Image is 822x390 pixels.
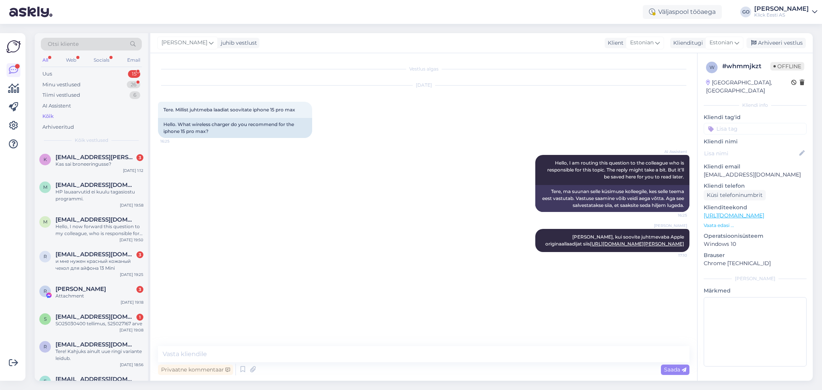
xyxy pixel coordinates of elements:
[127,81,140,89] div: 26
[704,212,764,219] a: [URL][DOMAIN_NAME]
[160,138,189,144] span: 16:25
[42,102,71,110] div: AI Assistent
[123,168,143,173] div: [DATE] 1:12
[120,362,143,368] div: [DATE] 18:56
[704,149,798,158] input: Lisa nimi
[44,378,47,384] span: e
[121,299,143,305] div: [DATE] 19:18
[545,234,685,247] span: [PERSON_NAME], kui soovite juhtmevaba Apple originaallaadijat siis
[55,348,143,362] div: Tere! Kahjuks ainult uue ringi variante leidub.
[55,182,136,188] span: merike.tullus@gmail.com
[709,39,733,47] span: Estonian
[704,232,807,240] p: Operatsioonisüsteem
[630,39,654,47] span: Estonian
[55,320,143,327] div: SO25030400 tellimus, S25027167 arve
[605,39,624,47] div: Klient
[709,64,714,70] span: w
[136,154,143,161] div: 3
[42,91,80,99] div: Tiimi vestlused
[55,313,136,320] span: sirjejannes@gmail.com
[128,70,140,78] div: 15
[64,55,78,65] div: Web
[704,240,807,248] p: Windows 10
[704,190,766,200] div: Küsi telefoninumbrit
[43,184,47,190] span: m
[670,39,703,47] div: Klienditugi
[704,163,807,171] p: Kliendi email
[218,39,257,47] div: juhib vestlust
[535,185,689,212] div: Tere, ma suunan selle küsimuse kolleegile, kes selle teema eest vastutab. Vastuse saamine võib ve...
[664,366,686,373] span: Saada
[740,7,751,17] div: GO
[136,286,143,293] div: 3
[55,223,143,237] div: Hello, I now forward this question to my colleague, who is responsible for this. The reply will b...
[75,137,108,144] span: Kõik vestlused
[704,123,807,134] input: Lisa tag
[48,40,79,48] span: Otsi kliente
[42,113,54,120] div: Kõik
[754,12,809,18] div: Klick Eesti AS
[658,149,687,155] span: AI Assistent
[136,314,143,321] div: 1
[704,275,807,282] div: [PERSON_NAME]
[706,79,791,95] div: [GEOGRAPHIC_DATA], [GEOGRAPHIC_DATA]
[42,70,52,78] div: Uus
[704,203,807,212] p: Klienditeekond
[654,223,687,229] span: [PERSON_NAME]
[754,6,817,18] a: [PERSON_NAME]Klick Eesti AS
[6,39,21,54] img: Askly Logo
[643,5,722,19] div: Väljaspool tööaega
[55,251,136,258] span: rustamvalijev@gmail.com
[704,113,807,121] p: Kliendi tag'id
[55,341,136,348] span: romanbortnik66@gmail.com
[136,251,143,258] div: 3
[704,182,807,190] p: Kliendi telefon
[770,62,804,71] span: Offline
[158,82,689,89] div: [DATE]
[55,161,143,168] div: Kas sai broneeringusse?
[44,288,47,294] span: R
[55,376,136,383] span: epp.vodi@mail.ee
[658,212,687,218] span: 16:25
[129,91,140,99] div: 6
[120,272,143,277] div: [DATE] 19:25
[120,202,143,208] div: [DATE] 19:58
[41,55,50,65] div: All
[44,156,47,162] span: k
[704,102,807,109] div: Kliendi info
[158,365,233,375] div: Privaatne kommentaar
[44,344,47,350] span: r
[126,55,142,65] div: Email
[158,66,689,72] div: Vestlus algas
[55,258,143,272] div: и мне нужен красный кожаный чехол для айфона 13 Mini
[746,38,806,48] div: Arhiveeri vestlus
[55,216,136,223] span: mandanneli1@gmail.com
[163,107,295,113] span: Tere. Millist juhtmeba laadiat soovitate iphone 15 pro max
[43,219,47,225] span: m
[55,286,106,292] span: Rustam Valijev
[158,118,312,138] div: Hello. What wireless charger do you recommend for the iphone 15 pro max?
[119,237,143,243] div: [DATE] 19:50
[44,254,47,259] span: r
[704,222,807,229] p: Vaata edasi ...
[590,241,684,247] a: [URL][DOMAIN_NAME][PERSON_NAME]
[42,123,74,131] div: Arhiveeritud
[704,171,807,179] p: [EMAIL_ADDRESS][DOMAIN_NAME]
[92,55,111,65] div: Socials
[44,316,47,322] span: s
[55,154,136,161] span: kadi.katre.kopper@gmail.com
[704,251,807,259] p: Brauser
[42,81,81,89] div: Minu vestlused
[55,292,143,299] div: Attachment
[704,138,807,146] p: Kliendi nimi
[55,188,143,202] div: HP lauaarvutid ei kuulu tagasiostu programmi.
[722,62,770,71] div: # whmmjkzt
[658,252,687,258] span: 17:10
[119,327,143,333] div: [DATE] 19:08
[161,39,207,47] span: [PERSON_NAME]
[704,287,807,295] p: Märkmed
[754,6,809,12] div: [PERSON_NAME]
[547,160,685,180] span: Hello, I am routing this question to the colleague who is responsible for this topic. The reply m...
[704,259,807,267] p: Chrome [TECHNICAL_ID]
